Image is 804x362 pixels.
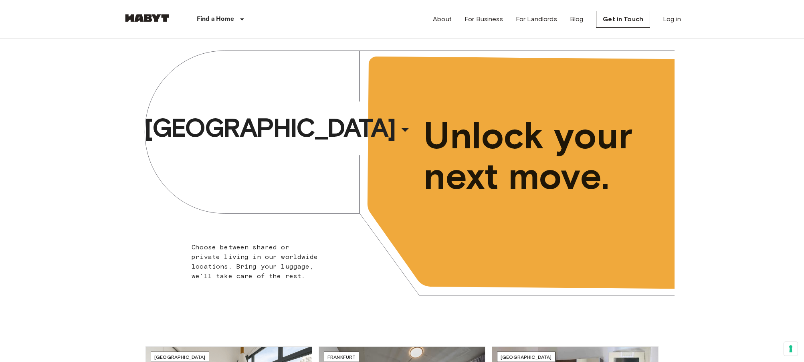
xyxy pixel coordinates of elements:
[144,112,395,144] span: [GEOGRAPHIC_DATA]
[424,115,642,196] span: Unlock your next move.
[501,354,552,360] span: [GEOGRAPHIC_DATA]
[663,14,681,24] a: Log in
[141,109,418,146] button: [GEOGRAPHIC_DATA]
[570,14,584,24] a: Blog
[327,354,356,360] span: Frankfurt
[784,342,798,356] button: Your consent preferences for tracking technologies
[154,354,206,360] span: [GEOGRAPHIC_DATA]
[192,243,318,280] span: Choose between shared or private living in our worldwide locations. Bring your luggage, we'll tak...
[596,11,650,28] a: Get in Touch
[465,14,503,24] a: For Business
[123,14,171,22] img: Habyt
[516,14,557,24] a: For Landlords
[197,14,234,24] p: Find a Home
[433,14,452,24] a: About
